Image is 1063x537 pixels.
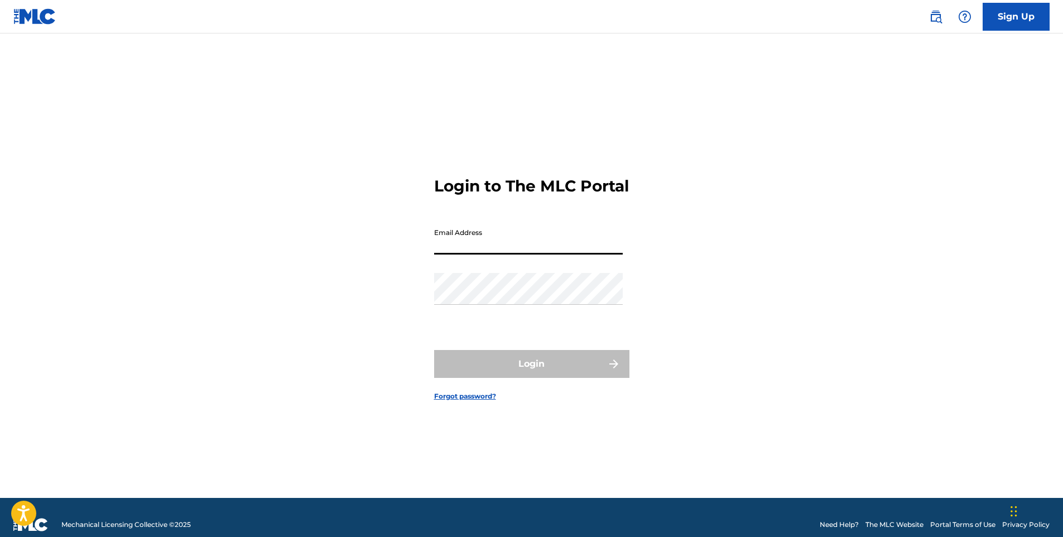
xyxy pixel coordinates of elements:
[820,520,859,530] a: Need Help?
[983,3,1050,31] a: Sign Up
[865,520,923,530] a: The MLC Website
[1007,483,1063,537] iframe: Chat Widget
[929,10,942,23] img: search
[954,6,976,28] div: Help
[13,8,56,25] img: MLC Logo
[930,520,995,530] a: Portal Terms of Use
[13,518,48,531] img: logo
[958,10,971,23] img: help
[1011,495,1017,528] div: Drag
[434,391,496,401] a: Forgot password?
[61,520,191,530] span: Mechanical Licensing Collective © 2025
[925,6,947,28] a: Public Search
[434,176,629,196] h3: Login to The MLC Portal
[1002,520,1050,530] a: Privacy Policy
